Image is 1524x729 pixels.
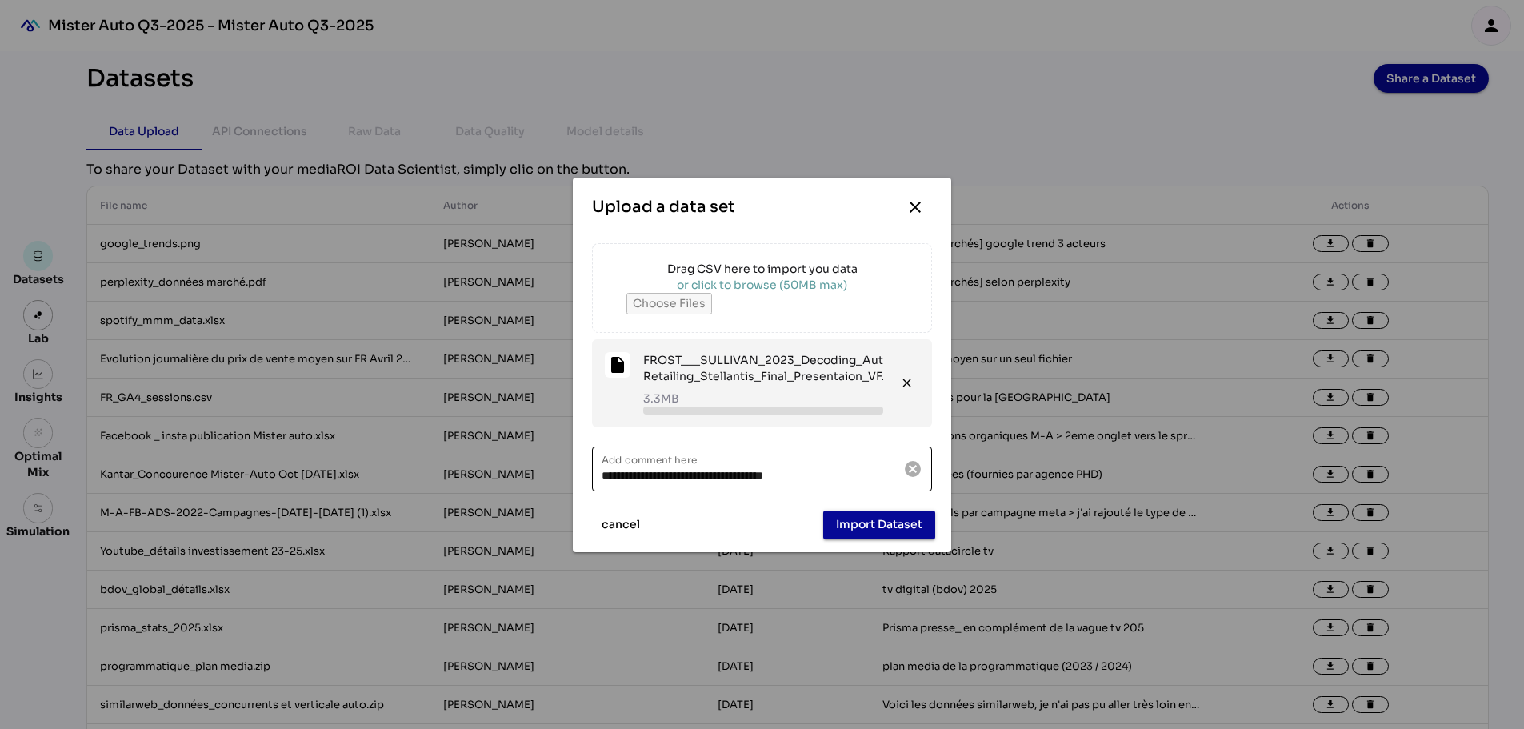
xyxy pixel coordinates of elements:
i: Clear [903,459,922,479]
i: insert_drive_file [605,352,630,378]
div: FROST___SULLIVAN_2023_Decoding_Auto_Aftermarket_E-Retailing_Stellantis_Final_Presentaion_VF.pdf [643,352,986,384]
div: or click to browse (50MB max) [626,277,898,293]
span: cancel [602,515,640,534]
span: Import Dataset [836,515,922,534]
button: cancel [589,511,653,539]
div: Drag CSV here to import you data [626,261,898,277]
input: Add comment here [602,447,894,491]
i: close [906,198,925,217]
div: 3.3MB [643,391,679,407]
button: Import Dataset [823,511,935,539]
div: Upload a data set [592,196,735,218]
i: close [900,376,914,390]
